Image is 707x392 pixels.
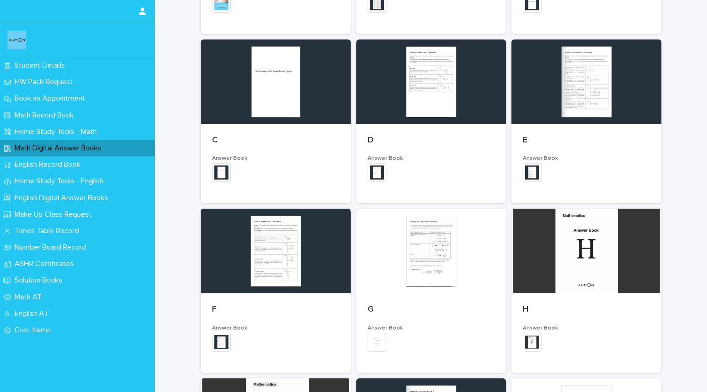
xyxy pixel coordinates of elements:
h3: Answer Book [212,324,339,332]
a: CAnswer Book [201,39,351,204]
p: G [368,305,495,315]
p: English AT [11,309,56,318]
h3: Answer Book [523,155,650,162]
h3: Answer Book [368,155,495,162]
p: F [212,305,339,315]
img: o6XkwfS7S2qhyeB9lxyF [8,31,26,49]
h3: Answer Book [212,155,339,162]
p: Home Study Tools - English [11,177,111,186]
a: GAnswer Book [356,209,506,373]
p: Math Digital Answer Books [11,144,109,153]
p: Cost Items [11,326,58,335]
h3: Answer Book [523,324,650,332]
p: H [523,305,650,315]
p: Math Record Book [11,111,81,120]
p: English Digital Answer Books [11,194,116,203]
p: HW Pack Request [11,78,80,86]
p: Student Details [11,61,72,70]
a: HAnswer Book [511,209,661,373]
p: Book an Appointment [11,94,93,103]
p: ASHR Certificates [11,259,81,268]
a: DAnswer Book [356,39,506,204]
a: FAnswer Book [201,209,351,373]
p: English Record Book [11,160,88,169]
p: D [368,135,495,146]
p: Solution Books [11,276,70,285]
p: Make Up Class Request [11,210,99,219]
p: C [212,135,339,146]
h3: Answer Book [368,324,495,332]
p: Number Board Record [11,243,94,252]
p: Math AT [11,293,49,302]
p: Times Table Record [11,227,86,235]
p: E [523,135,650,146]
p: Home Study Tools - Math [11,127,104,136]
a: EAnswer Book [511,39,661,204]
